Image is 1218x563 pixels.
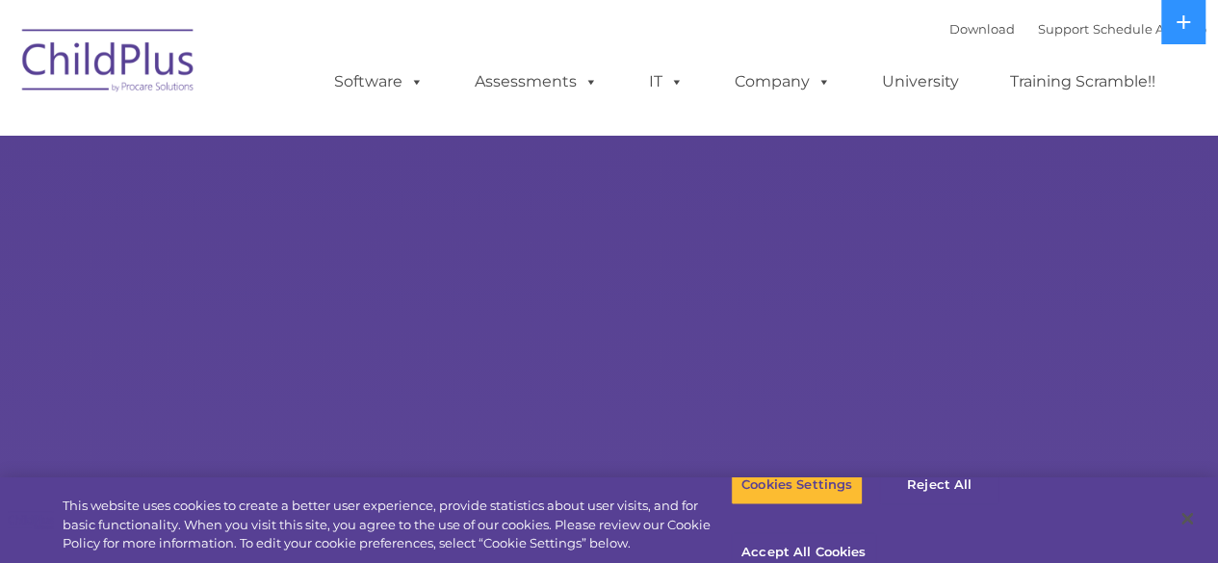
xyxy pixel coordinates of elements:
[731,465,863,505] button: Cookies Settings
[630,63,703,101] a: IT
[991,63,1175,101] a: Training Scramble!!
[63,497,731,553] div: This website uses cookies to create a better user experience, provide statistics about user visit...
[268,206,350,220] span: Phone number
[949,21,1015,37] a: Download
[1038,21,1089,37] a: Support
[863,63,978,101] a: University
[315,63,443,101] a: Software
[879,465,999,505] button: Reject All
[13,15,205,112] img: ChildPlus by Procare Solutions
[455,63,617,101] a: Assessments
[1166,498,1208,540] button: Close
[1093,21,1206,37] a: Schedule A Demo
[268,127,326,141] span: Last name
[949,21,1206,37] font: |
[715,63,850,101] a: Company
